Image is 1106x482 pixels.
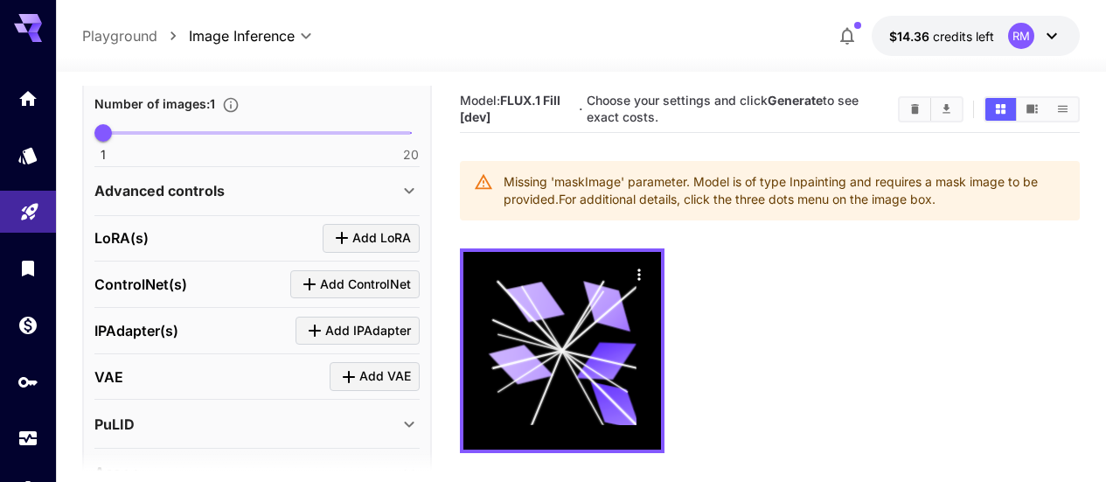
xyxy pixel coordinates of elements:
p: ControlNet(s) [94,274,187,295]
span: Add IPAdapter [325,320,411,342]
span: $14.36 [889,29,933,44]
span: Model: [460,93,560,124]
button: Click to add ControlNet [290,270,420,299]
button: Click to add IPAdapter [296,317,420,346]
span: 20 [403,146,419,164]
a: Playground [82,25,157,46]
button: Show media in grid view [985,98,1016,121]
nav: breadcrumb [82,25,189,46]
div: Home [17,87,38,109]
div: Actions [626,261,652,287]
div: Playground [19,195,40,217]
div: Wallet [17,314,38,336]
div: API Keys [17,371,38,393]
span: Number of images : 1 [94,96,215,111]
button: Click to add LoRA [323,224,420,253]
span: credits left [933,29,994,44]
p: PuLID [94,414,135,435]
button: Clear All [900,98,930,121]
div: Library [17,257,38,279]
button: Click to add VAE [330,362,420,391]
span: Add LoRA [352,227,411,249]
div: Advanced controls [94,170,420,212]
span: Add ControlNet [320,274,411,296]
span: Add VAE [359,366,411,388]
div: Clear AllDownload All [898,96,963,122]
div: Models [17,139,38,161]
button: Show media in video view [1017,98,1047,121]
button: Download All [931,98,962,121]
div: Usage [17,422,38,444]
div: PuLID [94,403,420,445]
p: Advanced controls [94,180,225,201]
p: IPAdapter(s) [94,320,178,341]
p: VAE [94,367,123,388]
button: Show media in list view [1047,98,1078,121]
div: $14.3557 [889,27,994,45]
div: Show media in grid viewShow media in video viewShow media in list view [984,96,1080,122]
b: Generate [768,93,823,108]
span: Choose your settings and click to see exact costs. [587,93,859,124]
button: Specify how many images to generate in a single request. Each image generation will be charged se... [215,96,247,114]
span: 1 [101,146,106,164]
div: RM [1008,23,1034,49]
b: FLUX.1 Fill [dev] [460,93,560,124]
div: Missing 'maskImage' parameter. Model is of type Inpainting and requires a mask image to be provid... [504,166,1066,215]
button: $14.3557RM [872,16,1080,56]
p: LoRA(s) [94,227,149,248]
p: · [579,99,583,120]
span: Image Inference [189,25,295,46]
